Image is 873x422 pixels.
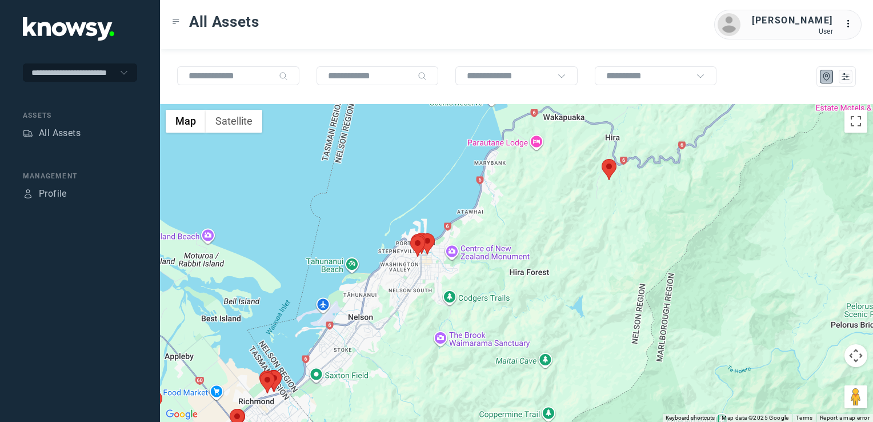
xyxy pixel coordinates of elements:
[23,17,114,41] img: Application Logo
[23,128,33,138] div: Assets
[840,71,851,82] div: List
[418,71,427,81] div: Search
[820,415,870,421] a: Report a map error
[23,187,67,201] a: ProfileProfile
[206,110,262,133] button: Show satellite imagery
[163,407,201,422] a: Open this area in Google Maps (opens a new window)
[23,126,81,140] a: AssetsAll Assets
[844,17,858,31] div: :
[844,17,858,33] div: :
[822,71,832,82] div: Map
[39,126,81,140] div: All Assets
[752,14,833,27] div: [PERSON_NAME]
[23,171,137,181] div: Management
[844,110,867,133] button: Toggle fullscreen view
[844,385,867,408] button: Drag Pegman onto the map to open Street View
[189,11,259,32] span: All Assets
[666,414,715,422] button: Keyboard shortcuts
[279,71,288,81] div: Search
[23,110,137,121] div: Assets
[172,18,180,26] div: Toggle Menu
[796,415,813,421] a: Terms (opens in new tab)
[845,19,856,28] tspan: ...
[166,110,206,133] button: Show street map
[23,189,33,199] div: Profile
[752,27,833,35] div: User
[39,187,67,201] div: Profile
[722,415,788,421] span: Map data ©2025 Google
[844,344,867,367] button: Map camera controls
[163,407,201,422] img: Google
[718,13,740,36] img: avatar.png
